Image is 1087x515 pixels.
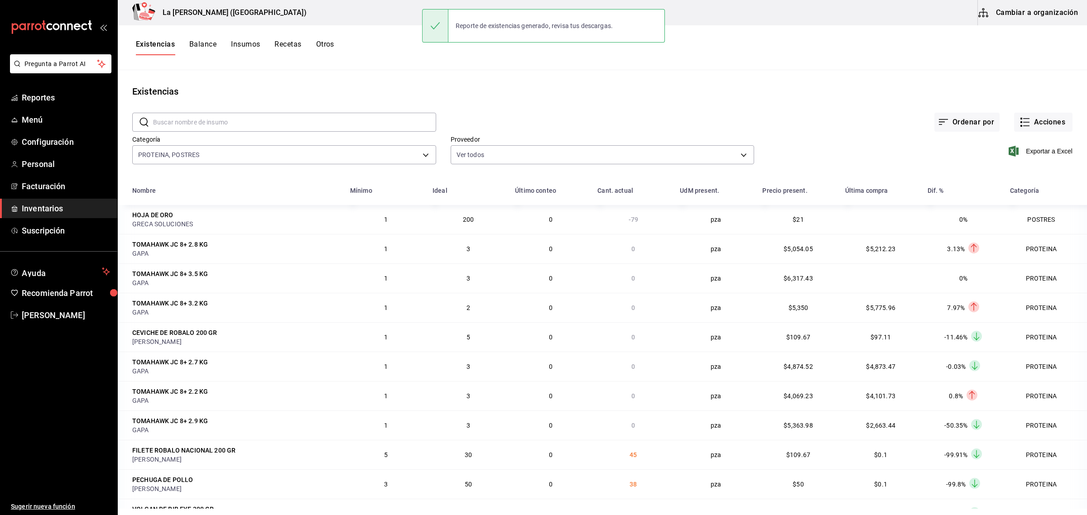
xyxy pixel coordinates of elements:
[784,275,813,282] span: $6,317.43
[674,469,757,499] td: pza
[100,24,107,31] button: open_drawer_menu
[549,304,553,311] span: 0
[451,136,755,143] label: Proveedor
[465,481,472,488] span: 50
[631,363,635,370] span: 0
[22,287,110,299] span: Recomienda Parrot
[465,451,472,458] span: 30
[463,216,474,223] span: 200
[845,187,888,194] div: Última compra
[959,275,967,282] span: 0%
[22,158,110,170] span: Personal
[549,275,553,282] span: 0
[674,234,757,263] td: pza
[928,187,944,194] div: Dif. %
[631,422,635,429] span: 0
[1005,410,1087,440] td: PROTEINA
[630,481,637,488] span: 38
[132,219,339,229] div: GRECA SOLUCIONES
[132,446,236,455] div: FILETE ROBALO NACIONAL 200 GR
[631,334,635,341] span: 0
[786,334,810,341] span: $109.67
[132,187,156,194] div: Nombre
[132,136,436,143] label: Categoría
[1005,205,1087,234] td: POSTRES
[274,40,301,55] button: Recetas
[1005,293,1087,322] td: PROTEINA
[1005,381,1087,410] td: PROTEINA
[959,216,967,223] span: 0%
[949,392,963,400] span: 0.8%
[155,7,307,18] h3: La [PERSON_NAME] ([GEOGRAPHIC_DATA])
[1005,469,1087,499] td: PROTEINA
[153,113,436,131] input: Buscar nombre de insumo
[457,150,484,159] span: Ver todos
[132,484,339,493] div: [PERSON_NAME]
[132,240,208,249] div: TOMAHAWK JC 8+ 2.8 KG
[674,440,757,469] td: pza
[132,210,173,219] div: HOJA DE ORO
[1005,234,1087,263] td: PROTEINA
[631,392,635,400] span: 0
[762,187,807,194] div: Precio present.
[946,481,966,488] span: -99.8%
[132,475,193,484] div: PECHUGA DE POLLO
[22,136,110,148] span: Configuración
[674,322,757,352] td: pza
[467,275,470,282] span: 3
[874,481,887,488] span: $0.1
[132,505,214,514] div: VOLCAN DE RIB EYE 300 GR
[866,304,895,311] span: $5,775.96
[132,416,208,425] div: TOMAHAWK JC 8+ 2.9 KG
[384,451,388,458] span: 5
[132,278,339,287] div: GAPA
[597,187,633,194] div: Cant. actual
[132,358,208,367] div: TOMAHAWK JC 8+ 2.7 KG
[784,363,813,370] span: $4,874.52
[1010,187,1039,194] div: Categoría
[674,381,757,410] td: pza
[1014,113,1073,132] button: Acciones
[132,85,178,98] div: Existencias
[136,40,175,55] button: Existencias
[132,308,339,317] div: GAPA
[784,392,813,400] span: $4,069.23
[138,150,199,159] span: PROTEINA, POSTRES
[793,216,803,223] span: $21
[947,245,965,253] span: 3.13%
[11,502,110,511] span: Sugerir nueva función
[316,40,334,55] button: Otros
[467,363,470,370] span: 3
[384,422,388,429] span: 1
[467,422,470,429] span: 3
[433,187,447,194] div: Ideal
[786,451,810,458] span: $109.67
[784,422,813,429] span: $5,363.98
[549,245,553,253] span: 0
[515,187,556,194] div: Último conteo
[549,422,553,429] span: 0
[384,363,388,370] span: 1
[871,334,891,341] span: $97.11
[132,455,223,464] div: [PERSON_NAME]
[934,113,1000,132] button: Ordenar por
[1005,322,1087,352] td: PROTEINA
[384,392,388,400] span: 1
[944,334,967,341] span: -11.46%
[22,91,110,104] span: Reportes
[467,334,470,341] span: 5
[793,481,803,488] span: $50
[22,224,110,237] span: Suscripción
[132,367,339,376] div: GAPA
[549,363,553,370] span: 0
[132,299,208,308] div: TOMAHAWK JC 8+ 3.2 KG
[384,481,388,488] span: 3
[132,269,208,278] div: TOMAHAWK JC 8+ 3.5 KG
[467,304,470,311] span: 2
[549,216,553,223] span: 0
[384,216,388,223] span: 1
[384,275,388,282] span: 1
[630,451,637,458] span: 45
[467,392,470,400] span: 3
[1010,146,1073,157] button: Exportar a Excel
